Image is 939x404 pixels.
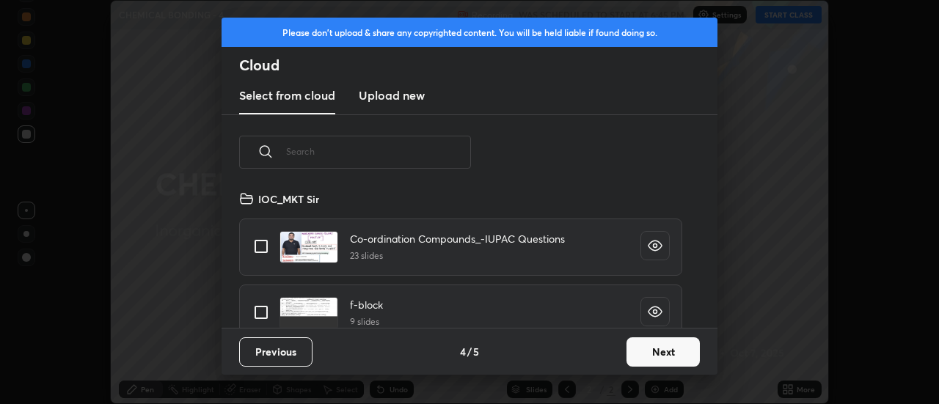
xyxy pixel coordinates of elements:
[359,87,425,104] h3: Upload new
[222,18,717,47] div: Please don't upload & share any copyrighted content. You will be held liable if found doing so.
[239,87,335,104] h3: Select from cloud
[350,315,383,328] h5: 9 slides
[350,231,565,246] h4: Co-ordination Compounds_-IUPAC Questions
[350,297,383,312] h4: f-block
[258,191,319,207] h4: IOC_MKT Sir
[473,344,479,359] h4: 5
[222,186,700,328] div: grid
[460,344,466,359] h4: 4
[279,297,338,329] img: 1727345531P28L5B.pdf
[626,337,700,367] button: Next
[467,344,472,359] h4: /
[286,120,471,183] input: Search
[239,337,313,367] button: Previous
[350,249,565,262] h5: 23 slides
[279,231,338,263] img: 1724904379AIDKPV.pdf
[239,56,717,75] h2: Cloud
